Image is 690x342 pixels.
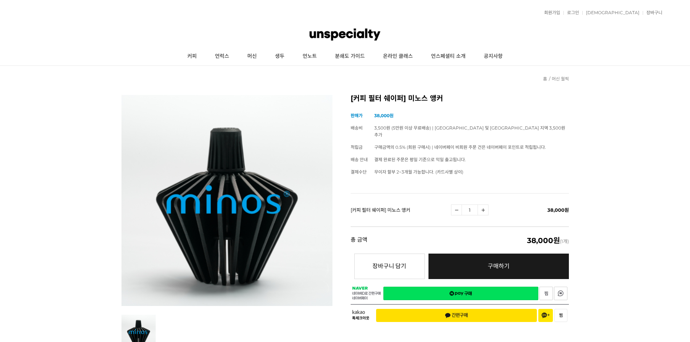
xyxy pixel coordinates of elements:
a: 머신 월픽 [552,76,569,81]
a: 회원가입 [541,11,560,15]
a: 생두 [266,47,294,65]
a: 언노트 [294,47,326,65]
a: 언스페셜티 소개 [422,47,475,65]
img: 미노스 앵커 [121,95,332,306]
a: 커피 [178,47,206,65]
span: 구매금액의 0.5% (회원 구매시) | 네이버페이 비회원 주문 건은 네이버페이 포인트로 적립됩니다. [374,144,546,150]
a: 새창 [539,287,553,300]
span: 결제수단 [351,169,367,175]
span: (1개) [527,237,569,244]
span: 38,000원 [547,207,569,213]
button: 간편구매 [376,309,537,322]
strong: 총 금액 [351,237,367,244]
span: 찜 [559,313,563,318]
a: 언럭스 [206,47,238,65]
span: 간편구매 [445,313,468,318]
a: 머신 [238,47,266,65]
span: 3,500원 (5만원 이상 무료배송) | [GEOGRAPHIC_DATA] 및 [GEOGRAPHIC_DATA] 지역 3,500원 추가 [374,125,565,138]
a: 새창 [383,287,538,300]
a: 수량증가 [478,204,488,215]
em: 38,000원 [527,236,560,245]
a: 새창 [554,287,567,300]
span: 판매가 [351,113,363,118]
a: 홈 [543,76,547,81]
a: [DEMOGRAPHIC_DATA] [582,11,639,15]
a: 공지사항 [475,47,512,65]
a: 수량감소 [451,204,462,215]
span: 결제 완료된 주문은 평일 기준으로 익일 출고됩니다. [374,157,466,162]
a: 분쇄도 가이드 [326,47,374,65]
span: 배송 안내 [351,157,368,162]
button: 장바구니 담기 [354,254,425,279]
img: 언스페셜티 몰 [310,24,380,45]
a: 구매하기 [428,254,569,279]
h2: [커피 필터 쉐이퍼] 미노스 앵커 [351,95,569,102]
strong: 38,000원 [374,113,394,118]
span: 배송비 [351,125,363,131]
td: [커피 필터 쉐이퍼] 미노스 앵커 [351,193,451,226]
span: 적립금 [351,144,363,150]
a: 온라인 클래스 [374,47,422,65]
a: 로그인 [563,11,579,15]
button: 채널 추가 [538,309,553,322]
span: 구매하기 [488,263,510,270]
span: 채널 추가 [542,313,550,318]
span: 무이자 할부 2~3개월 가능합니다. (카드사별 상이) [374,169,463,175]
button: 찜 [554,309,567,322]
span: 카카오 톡체크아웃 [352,310,371,321]
a: 장바구니 [643,11,662,15]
